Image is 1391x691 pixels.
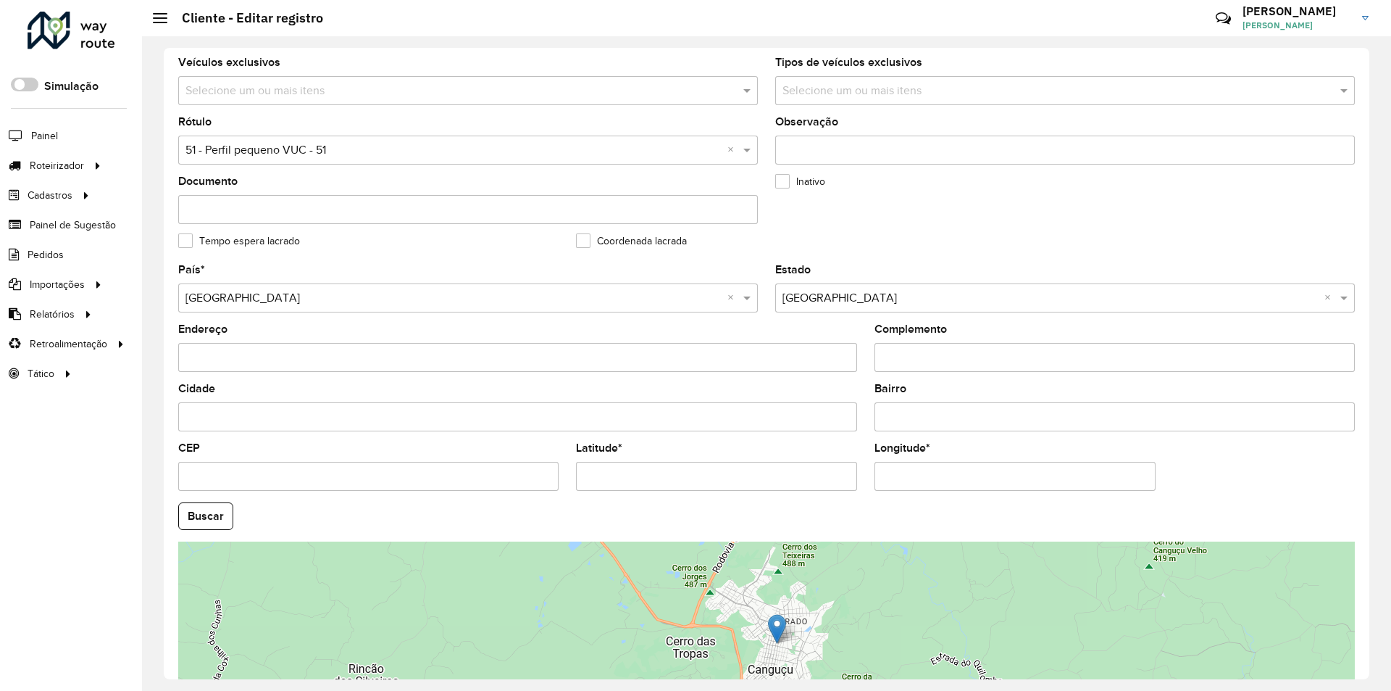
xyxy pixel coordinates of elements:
span: Tático [28,366,54,381]
label: Complemento [874,320,947,338]
label: Longitude [874,439,930,457]
label: Latitude [576,439,622,457]
label: Documento [178,173,238,190]
label: Cidade [178,380,215,397]
span: Cadastros [28,188,72,203]
span: Retroalimentação [30,336,107,352]
span: Clear all [1324,289,1337,307]
label: Observação [775,113,838,131]
label: Estado [775,261,811,278]
span: Roteirizador [30,158,84,173]
label: Bairro [874,380,906,397]
span: Relatórios [30,307,75,322]
label: Inativo [775,174,825,189]
button: Buscar [178,502,233,530]
span: Clear all [727,289,740,307]
label: Rótulo [178,113,212,131]
label: Simulação [44,78,99,95]
h3: [PERSON_NAME] [1242,4,1351,18]
label: Coordenada lacrada [576,233,687,249]
label: País [178,261,205,278]
label: Endereço [178,320,227,338]
span: Pedidos [28,247,64,262]
label: CEP [178,439,200,457]
span: Clear all [727,141,740,159]
a: Contato Rápido [1208,3,1239,34]
h2: Cliente - Editar registro [167,10,323,26]
span: Painel de Sugestão [30,218,116,233]
label: Veículos exclusivos [178,54,280,71]
label: Tipos de veículos exclusivos [775,54,922,71]
span: Importações [30,277,85,292]
span: Painel [31,128,58,144]
span: [PERSON_NAME] [1242,19,1351,32]
label: Tempo espera lacrado [178,233,300,249]
img: Marker [768,614,786,644]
